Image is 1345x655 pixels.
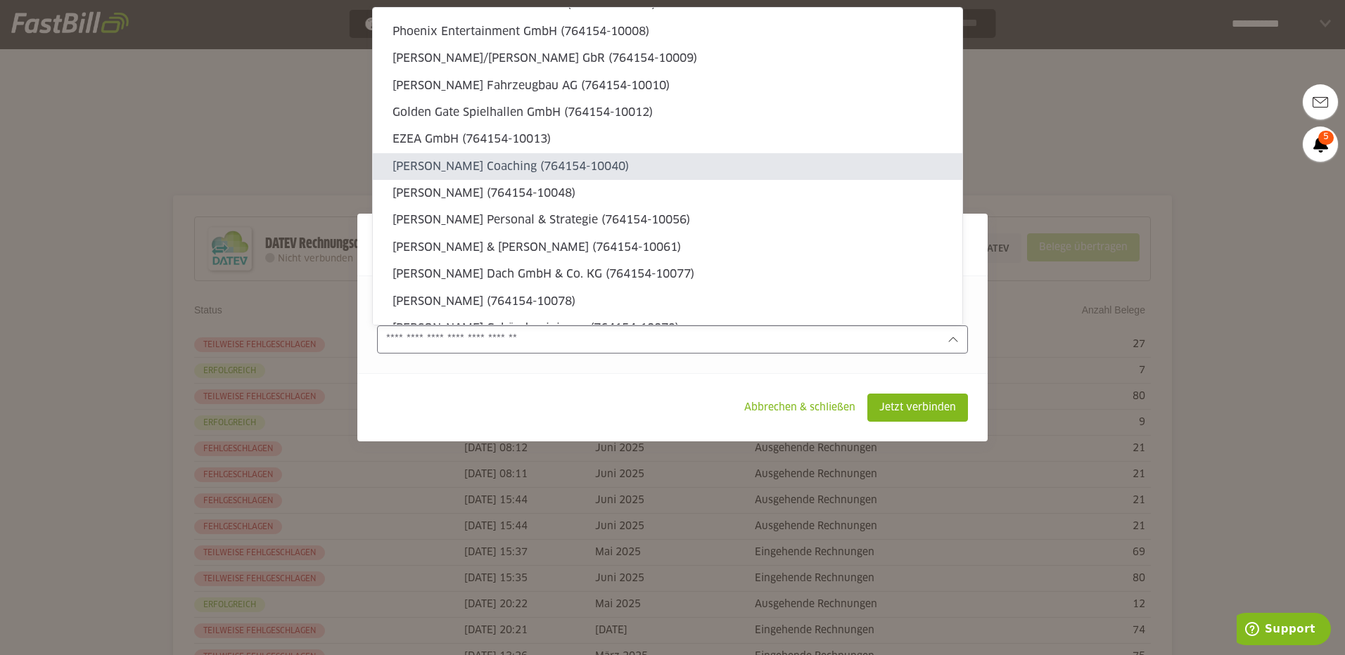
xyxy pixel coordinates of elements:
sl-option: [PERSON_NAME] & [PERSON_NAME] (764154-10061) [373,234,962,261]
sl-option: [PERSON_NAME] Dach GmbH & Co. KG (764154-10077) [373,261,962,287]
sl-option: Golden Gate Spielhallen GmbH (764154-10012) [373,99,962,126]
sl-button: Jetzt verbinden [867,394,968,422]
sl-option: [PERSON_NAME] Gebäudereinigung (764154-10079) [373,315,962,342]
sl-option: Phoenix Entertainment GmbH (764154-10008) [373,18,962,45]
sl-option: EZEA GmbH (764154-10013) [373,126,962,153]
span: 5 [1318,131,1334,145]
sl-option: [PERSON_NAME] Fahrzeugbau AG (764154-10010) [373,72,962,99]
sl-option: [PERSON_NAME]/[PERSON_NAME] GbR (764154-10009) [373,45,962,72]
sl-option: [PERSON_NAME] (764154-10078) [373,288,962,315]
sl-option: [PERSON_NAME] Coaching (764154-10040) [373,153,962,180]
sl-button: Abbrechen & schließen [732,394,867,422]
sl-option: [PERSON_NAME] Personal & Strategie (764154-10056) [373,207,962,233]
a: 5 [1303,127,1338,162]
iframe: Öffnet ein Widget, in dem Sie weitere Informationen finden [1237,613,1331,648]
sl-option: [PERSON_NAME] (764154-10048) [373,180,962,207]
